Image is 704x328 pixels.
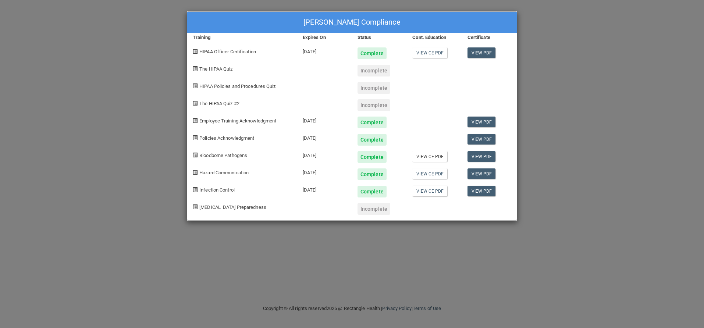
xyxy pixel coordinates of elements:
[199,135,254,141] span: Policies Acknowledgment
[199,49,256,54] span: HIPAA Officer Certification
[297,163,352,180] div: [DATE]
[297,33,352,42] div: Expires On
[199,101,239,106] span: The HIPAA Quiz #2
[467,186,496,196] a: View PDF
[467,134,496,145] a: View PDF
[358,117,387,128] div: Complete
[199,187,235,193] span: Infection Control
[187,12,517,33] div: [PERSON_NAME] Compliance
[199,170,249,175] span: Hazard Communication
[358,82,390,94] div: Incomplete
[297,146,352,163] div: [DATE]
[467,47,496,58] a: View PDF
[467,117,496,127] a: View PDF
[358,186,387,197] div: Complete
[199,153,247,158] span: Bloodborne Pathogens
[297,111,352,128] div: [DATE]
[358,65,390,76] div: Incomplete
[199,66,232,72] span: The HIPAA Quiz
[467,168,496,179] a: View PDF
[358,134,387,146] div: Complete
[199,83,275,89] span: HIPAA Policies and Procedures Quiz
[297,180,352,197] div: [DATE]
[412,186,447,196] a: View CE PDF
[412,47,447,58] a: View CE PDF
[358,99,390,111] div: Incomplete
[199,204,266,210] span: [MEDICAL_DATA] Preparedness
[358,168,387,180] div: Complete
[412,151,447,162] a: View CE PDF
[412,168,447,179] a: View CE PDF
[297,42,352,59] div: [DATE]
[462,33,517,42] div: Certificate
[187,33,297,42] div: Training
[358,203,390,215] div: Incomplete
[407,33,462,42] div: Cont. Education
[297,128,352,146] div: [DATE]
[467,151,496,162] a: View PDF
[358,47,387,59] div: Complete
[352,33,407,42] div: Status
[199,118,276,124] span: Employee Training Acknowledgment
[358,151,387,163] div: Complete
